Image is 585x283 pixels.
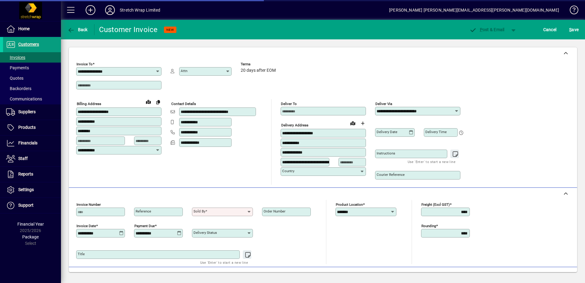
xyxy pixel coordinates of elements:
[3,167,61,182] a: Reports
[3,73,61,83] a: Quotes
[533,270,563,281] button: Product
[136,209,151,213] mat-label: Reference
[543,25,557,34] span: Cancel
[3,52,61,63] a: Invoices
[3,104,61,120] a: Suppliers
[18,26,30,31] span: Home
[389,5,559,15] div: [PERSON_NAME] [PERSON_NAME][EMAIL_ADDRESS][PERSON_NAME][DOMAIN_NAME]
[6,55,25,60] span: Invoices
[375,102,392,106] mat-label: Deliver via
[408,158,456,165] mat-hint: Use 'Enter' to start a new line
[18,203,34,208] span: Support
[66,24,89,35] button: Back
[425,130,447,134] mat-label: Delivery time
[61,24,94,35] app-page-header-button: Back
[368,271,399,281] span: Product History
[3,136,61,151] a: Financials
[181,69,187,73] mat-label: Attn
[78,252,85,256] mat-label: Title
[100,5,120,16] button: Profile
[358,118,367,128] button: Choose address
[76,62,93,66] mat-label: Invoice To
[377,130,397,134] mat-label: Delivery date
[144,97,153,107] a: View on map
[466,24,508,35] button: Post & Email
[348,118,358,128] a: View on map
[153,97,163,107] button: Copy to Delivery address
[6,65,29,70] span: Payments
[3,94,61,104] a: Communications
[76,202,101,207] mat-label: Invoice number
[76,224,96,228] mat-label: Invoice date
[336,202,363,207] mat-label: Product location
[18,125,36,130] span: Products
[22,234,39,239] span: Package
[6,86,31,91] span: Backorders
[3,83,61,94] a: Backorders
[3,63,61,73] a: Payments
[480,27,483,32] span: P
[3,120,61,135] a: Products
[17,222,44,227] span: Financial Year
[241,62,277,66] span: Terms
[569,25,579,34] span: ave
[6,76,23,81] span: Quotes
[3,21,61,37] a: Home
[18,187,34,192] span: Settings
[99,25,158,34] div: Customer Invoice
[3,182,61,198] a: Settings
[193,230,217,235] mat-label: Delivery status
[565,1,577,21] a: Knowledge Base
[120,5,161,15] div: Stretch Wrap Limited
[193,209,205,213] mat-label: Sold by
[18,42,39,47] span: Customers
[67,27,88,32] span: Back
[281,102,297,106] mat-label: Deliver To
[3,151,61,166] a: Staff
[568,24,580,35] button: Save
[421,224,436,228] mat-label: Rounding
[377,151,395,155] mat-label: Instructions
[569,27,572,32] span: S
[81,5,100,16] button: Add
[377,172,405,177] mat-label: Courier Reference
[166,28,174,32] span: NEW
[18,140,37,145] span: Financials
[542,24,558,35] button: Cancel
[18,109,36,114] span: Suppliers
[200,259,248,266] mat-hint: Use 'Enter' to start a new line
[365,270,401,281] button: Product History
[421,202,450,207] mat-label: Freight (excl GST)
[469,27,505,32] span: ost & Email
[264,209,285,213] mat-label: Order number
[18,156,28,161] span: Staff
[134,224,155,228] mat-label: Payment due
[6,96,42,101] span: Communications
[536,271,560,281] span: Product
[18,172,33,176] span: Reports
[282,169,294,173] mat-label: Country
[3,198,61,213] a: Support
[241,68,276,73] span: 20 days after EOM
